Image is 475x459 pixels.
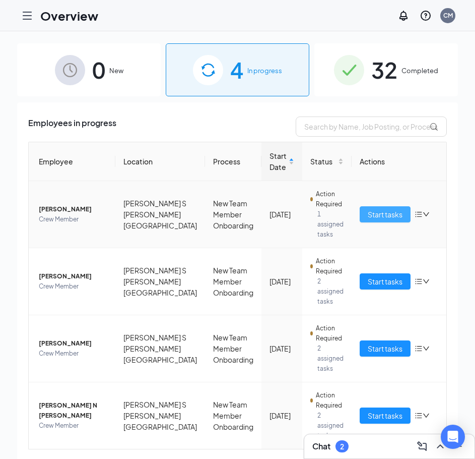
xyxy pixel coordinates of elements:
[39,338,107,349] span: [PERSON_NAME]
[39,271,107,281] span: [PERSON_NAME]
[316,323,344,343] span: Action Required
[423,412,430,419] span: down
[416,440,428,452] svg: ComposeMessage
[368,276,402,287] span: Start tasks
[434,440,446,452] svg: ChevronUp
[317,343,344,374] span: 2 assigned tasks
[230,52,243,87] span: 4
[21,10,33,22] svg: Hamburger
[360,206,411,222] button: Start tasks
[269,410,294,421] div: [DATE]
[415,210,423,218] span: bars
[269,150,287,173] span: Start Date
[115,382,205,449] td: [PERSON_NAME] S [PERSON_NAME][GEOGRAPHIC_DATA]
[205,248,261,315] td: New Team Member Onboarding
[310,156,336,167] span: Status
[302,142,352,181] th: Status
[415,345,423,353] span: bars
[443,11,453,20] div: CM
[340,442,344,451] div: 2
[29,142,115,181] th: Employee
[316,189,344,209] span: Action Required
[316,256,344,276] span: Action Required
[352,142,446,181] th: Actions
[423,211,430,218] span: down
[296,117,447,137] input: Search by Name, Job Posting, or Process
[269,276,294,287] div: [DATE]
[368,209,402,220] span: Start tasks
[415,412,423,420] span: bars
[205,315,261,382] td: New Team Member Onboarding
[115,315,205,382] td: [PERSON_NAME] S [PERSON_NAME][GEOGRAPHIC_DATA]
[317,209,344,240] span: 1 assigned tasks
[39,214,107,224] span: Crew Member
[423,345,430,352] span: down
[317,276,344,307] span: 2 assigned tasks
[205,382,261,449] td: New Team Member Onboarding
[28,117,116,137] span: Employees in progress
[205,181,261,248] td: New Team Member Onboarding
[39,204,107,214] span: [PERSON_NAME]
[432,438,448,454] button: ChevronUp
[423,278,430,285] span: down
[397,10,410,22] svg: Notifications
[415,277,423,285] span: bars
[401,66,438,76] span: Completed
[40,7,98,24] h1: Overview
[39,349,107,359] span: Crew Member
[420,10,432,22] svg: QuestionInfo
[371,52,397,87] span: 32
[115,248,205,315] td: [PERSON_NAME] S [PERSON_NAME][GEOGRAPHIC_DATA]
[312,441,330,452] h3: Chat
[269,343,294,354] div: [DATE]
[368,343,402,354] span: Start tasks
[39,400,107,421] span: [PERSON_NAME] N [PERSON_NAME]
[360,273,411,290] button: Start tasks
[269,209,294,220] div: [DATE]
[360,340,411,357] button: Start tasks
[39,421,107,431] span: Crew Member
[317,411,344,441] span: 2 assigned tasks
[115,181,205,248] td: [PERSON_NAME] S [PERSON_NAME][GEOGRAPHIC_DATA]
[115,142,205,181] th: Location
[316,390,344,411] span: Action Required
[109,66,123,76] span: New
[39,281,107,292] span: Crew Member
[368,410,402,421] span: Start tasks
[360,408,411,424] button: Start tasks
[414,438,430,454] button: ComposeMessage
[205,142,261,181] th: Process
[441,425,465,449] div: Open Intercom Messenger
[247,66,282,76] span: In progress
[92,52,105,87] span: 0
